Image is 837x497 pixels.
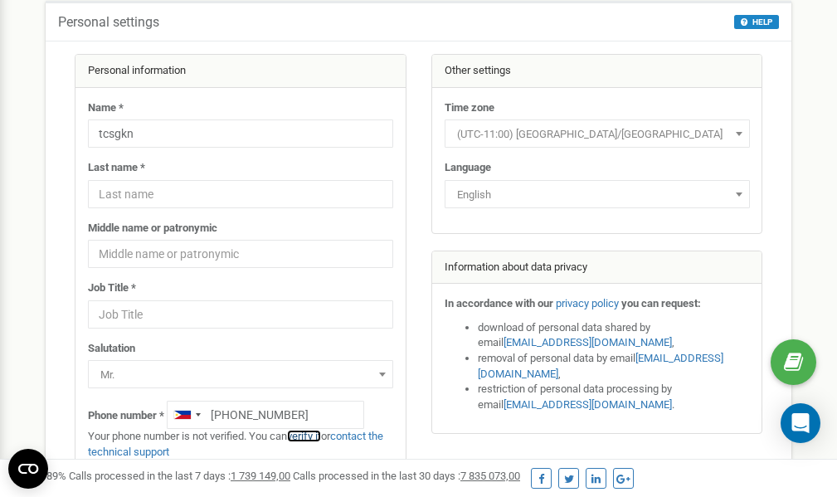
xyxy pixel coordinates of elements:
[781,403,820,443] div: Open Intercom Messenger
[445,119,750,148] span: (UTC-11:00) Pacific/Midway
[445,160,491,176] label: Language
[287,430,321,442] a: verify it
[168,402,206,428] div: Telephone country code
[734,15,779,29] button: HELP
[621,297,701,309] strong: you can request:
[445,100,494,116] label: Time zone
[432,55,762,88] div: Other settings
[450,183,744,207] span: English
[450,123,744,146] span: (UTC-11:00) Pacific/Midway
[88,100,124,116] label: Name *
[75,55,406,88] div: Personal information
[58,15,159,30] h5: Personal settings
[231,470,290,482] u: 1 739 149,00
[504,398,672,411] a: [EMAIL_ADDRESS][DOMAIN_NAME]
[88,119,393,148] input: Name
[88,429,393,460] p: Your phone number is not verified. You can or
[504,336,672,348] a: [EMAIL_ADDRESS][DOMAIN_NAME]
[445,297,553,309] strong: In accordance with our
[88,300,393,329] input: Job Title
[88,240,393,268] input: Middle name or patronymic
[69,470,290,482] span: Calls processed in the last 7 days :
[88,408,164,424] label: Phone number *
[293,470,520,482] span: Calls processed in the last 30 days :
[88,360,393,388] span: Mr.
[88,160,145,176] label: Last name *
[88,280,136,296] label: Job Title *
[478,382,750,412] li: restriction of personal data processing by email .
[88,341,135,357] label: Salutation
[167,401,364,429] input: +1-800-555-55-55
[460,470,520,482] u: 7 835 073,00
[94,363,387,387] span: Mr.
[88,430,383,458] a: contact the technical support
[556,297,619,309] a: privacy policy
[88,180,393,208] input: Last name
[432,251,762,285] div: Information about data privacy
[8,449,48,489] button: Open CMP widget
[88,221,217,236] label: Middle name or patronymic
[445,180,750,208] span: English
[478,351,750,382] li: removal of personal data by email ,
[478,320,750,351] li: download of personal data shared by email ,
[478,352,723,380] a: [EMAIL_ADDRESS][DOMAIN_NAME]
